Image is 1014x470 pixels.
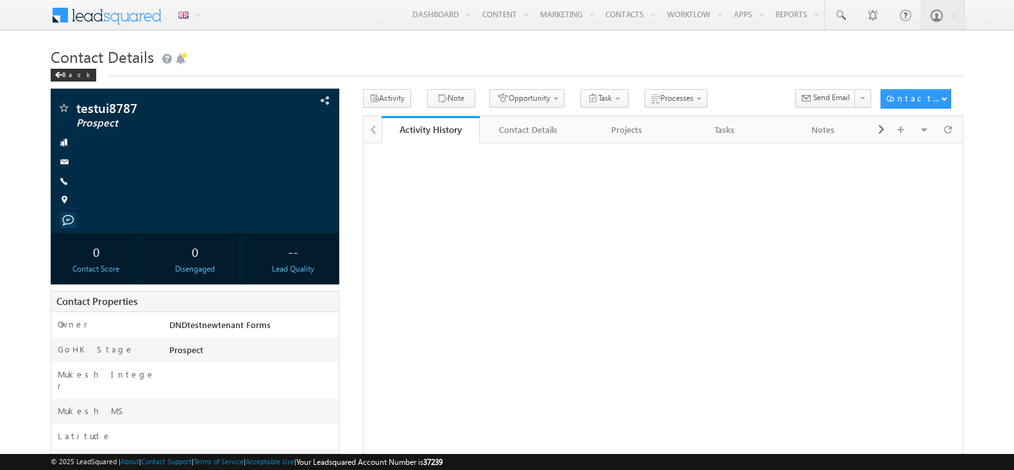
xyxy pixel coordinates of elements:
a: Acceptable Use [246,457,294,466]
a: Notes [774,116,872,143]
div: Contact Score [54,263,138,275]
div: Contact Actions [886,92,941,104]
button: Processes [645,89,707,108]
div: Lead Quality [251,263,335,275]
label: Owner [58,318,88,330]
span: Contact Properties [56,295,137,308]
div: Contact Details [490,122,566,137]
div: Projects [588,122,664,137]
span: testui8787 [76,101,255,114]
a: Contact Support [141,457,192,466]
button: Send Email [795,89,856,108]
span: Processes [661,93,693,103]
div: 0 [153,239,237,263]
span: Your Leadsquared Account Number is [296,457,443,467]
a: Contact Details [480,116,578,143]
div: Notes [784,122,861,137]
button: Task [580,89,629,108]
button: Note [427,89,475,108]
label: Mukesh MS [58,405,127,417]
button: Activity [363,89,411,108]
a: Projects [578,116,676,143]
span: 37239 [423,457,443,467]
span: Contact Details [51,46,154,67]
button: Contact Actions [881,89,951,109]
button: Opportunity [489,89,564,108]
span: DNDtestnewtenant Forms [169,319,271,330]
span: Send Email [813,92,850,103]
label: GoHK Stage [58,344,134,355]
label: Mukesh Integer [58,369,155,392]
label: Latitude [58,430,112,442]
a: Back [51,68,103,79]
div: Disengaged [153,263,237,275]
div: Prospect [166,344,339,361]
div: Activity History [391,123,470,135]
a: About [121,457,139,466]
span: Prospect [76,117,255,130]
div: 0 [54,239,138,263]
div: Tasks [686,122,763,137]
span: Task [598,93,612,103]
div: -- [251,239,335,263]
a: Tasks [676,116,774,143]
div: Back [51,69,96,82]
a: Terms of Service [194,457,244,466]
span: © 2025 LeadSquared | | | | | [51,456,443,468]
a: Activity History [382,116,480,143]
span: Opportunity [509,93,550,103]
